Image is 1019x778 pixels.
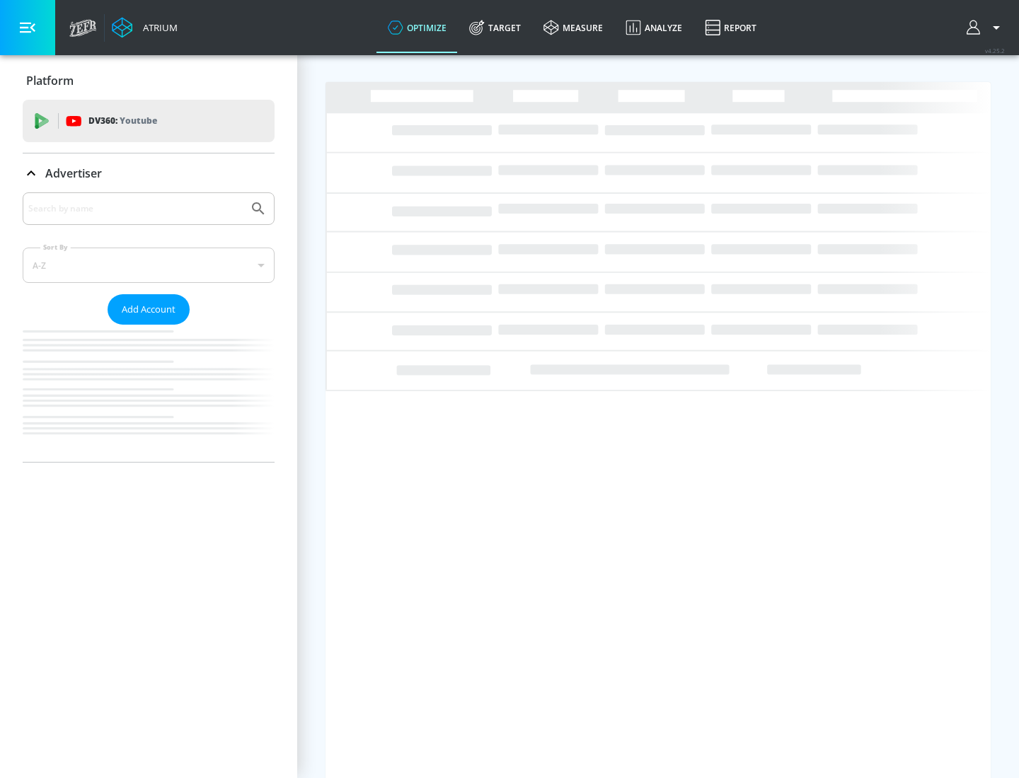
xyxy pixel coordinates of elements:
[693,2,768,53] a: Report
[122,301,175,318] span: Add Account
[40,243,71,252] label: Sort By
[985,47,1005,54] span: v 4.25.2
[23,61,275,100] div: Platform
[23,325,275,462] nav: list of Advertiser
[108,294,190,325] button: Add Account
[88,113,157,129] p: DV360:
[376,2,458,53] a: optimize
[614,2,693,53] a: Analyze
[532,2,614,53] a: measure
[28,199,243,218] input: Search by name
[137,21,178,34] div: Atrium
[23,100,275,142] div: DV360: Youtube
[458,2,532,53] a: Target
[23,153,275,193] div: Advertiser
[23,248,275,283] div: A-Z
[120,113,157,128] p: Youtube
[23,192,275,462] div: Advertiser
[26,73,74,88] p: Platform
[45,166,102,181] p: Advertiser
[112,17,178,38] a: Atrium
